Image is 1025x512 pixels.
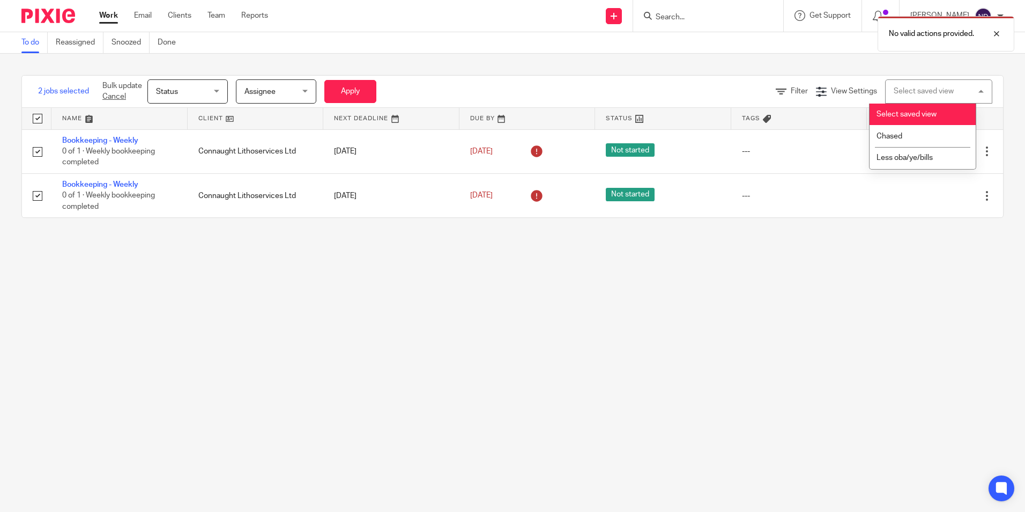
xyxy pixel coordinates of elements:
span: Assignee [244,88,276,96]
a: Cancel [102,93,126,100]
td: Connaught Lithoservices Ltd [188,173,324,217]
span: Chased [877,133,902,140]
span: View Settings [831,87,877,95]
td: [DATE] [323,129,459,173]
a: Reports [241,10,268,21]
a: Clients [168,10,191,21]
span: Tags [742,115,760,121]
p: No valid actions provided. [889,28,974,39]
div: --- [742,191,857,201]
span: Less oba/ye/bills [877,154,933,162]
span: 0 of 1 · Weekly bookkeeping completed [62,192,155,211]
p: Bulk update [102,81,142,103]
span: [DATE] [470,192,493,200]
td: [DATE] [323,173,459,217]
a: Snoozed [112,32,150,53]
span: Not started [606,143,655,157]
span: Status [156,88,178,96]
button: Apply [324,80,376,103]
a: To do [21,32,48,53]
span: 2 jobs selected [38,86,89,97]
a: Email [134,10,152,21]
img: svg%3E [975,8,992,25]
a: Done [158,32,184,53]
a: Work [99,10,118,21]
a: Team [207,10,225,21]
div: Select saved view [894,87,954,95]
span: Filter [791,87,808,95]
img: Pixie [21,9,75,23]
span: 0 of 1 · Weekly bookkeeping completed [62,148,155,166]
a: Bookkeeping - Weekly [62,137,138,144]
td: Connaught Lithoservices Ltd [188,129,324,173]
span: [DATE] [470,148,493,155]
span: Select saved view [877,111,937,118]
a: Reassigned [56,32,103,53]
div: --- [742,146,857,157]
a: Bookkeeping - Weekly [62,181,138,188]
span: Not started [606,188,655,201]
